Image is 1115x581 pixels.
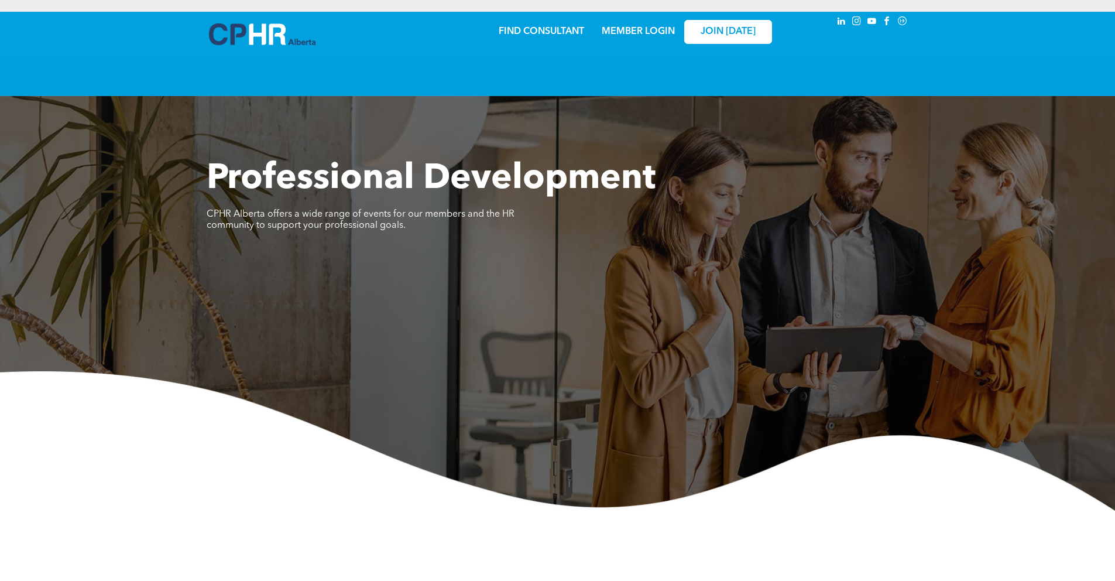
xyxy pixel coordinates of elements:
[499,27,584,36] a: FIND CONSULTANT
[207,210,514,230] span: CPHR Alberta offers a wide range of events for our members and the HR community to support your p...
[866,15,879,30] a: youtube
[602,27,675,36] a: MEMBER LOGIN
[207,162,656,197] span: Professional Development
[896,15,909,30] a: Social network
[835,15,848,30] a: linkedin
[684,20,772,44] a: JOIN [DATE]
[881,15,894,30] a: facebook
[209,23,315,45] img: A blue and white logo for cp alberta
[701,26,756,37] span: JOIN [DATE]
[850,15,863,30] a: instagram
